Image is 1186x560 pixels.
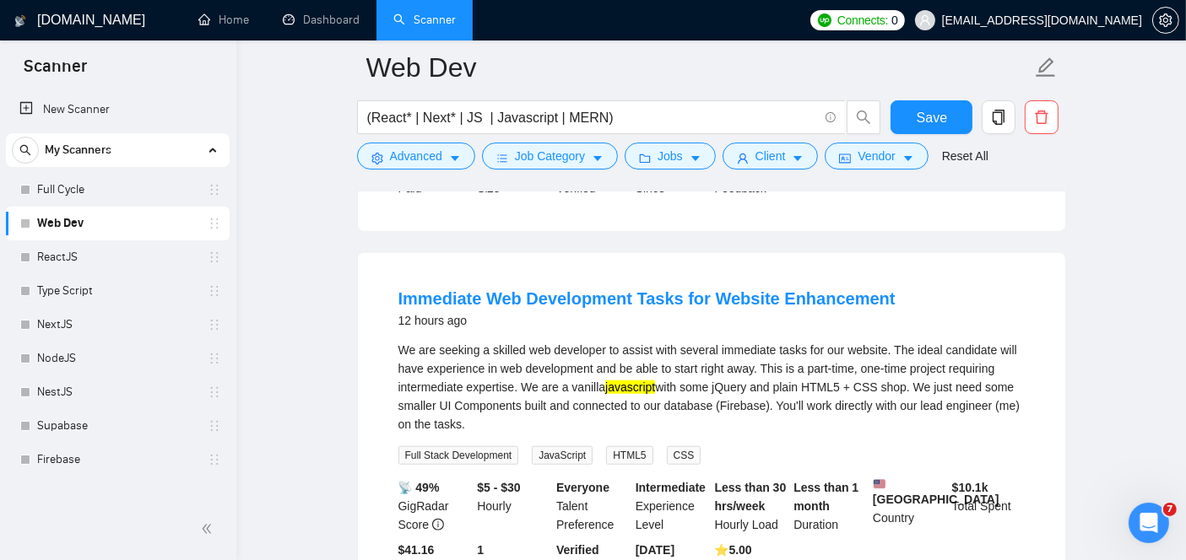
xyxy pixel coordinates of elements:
[37,342,198,375] a: NodeJS
[556,481,609,494] b: Everyone
[715,481,787,513] b: Less than 30 hrs/week
[1152,7,1179,34] button: setting
[37,173,198,207] a: Full Cycle
[6,93,230,127] li: New Scanner
[37,409,198,443] a: Supabase
[818,13,831,27] img: upwork-logo.png
[449,152,461,164] span: caret-down
[208,217,221,230] span: holder
[10,54,100,89] span: Scanner
[858,147,895,165] span: Vendor
[839,152,851,164] span: idcard
[432,519,444,530] span: info-circle
[790,478,869,534] div: Duration
[1152,13,1179,27] a: setting
[949,478,1028,534] div: Total Spent
[37,308,198,342] a: NextJS
[208,419,221,433] span: holder
[636,481,706,494] b: Intermediate
[553,478,632,534] div: Talent Preference
[37,240,198,274] a: ReactJS
[825,143,928,170] button: idcardVendorcaret-down
[952,481,988,494] b: $ 10.1k
[715,543,752,557] b: ⭐️ 5.00
[393,13,456,27] a: searchScanner
[398,310,896,331] div: 12 hours ago
[208,284,221,298] span: holder
[12,137,39,164] button: search
[398,543,435,557] b: $41.16
[357,143,475,170] button: settingAdvancedcaret-down
[891,100,972,134] button: Save
[482,143,618,170] button: barsJob Categorycaret-down
[847,100,880,134] button: search
[632,478,712,534] div: Experience Level
[474,478,553,534] div: Hourly
[636,543,674,557] b: [DATE]
[398,446,519,465] span: Full Stack Development
[1163,503,1177,516] span: 7
[395,478,474,534] div: GigRadar Score
[398,481,440,494] b: 📡 49%
[208,385,221,399] span: holder
[371,152,383,164] span: setting
[605,380,655,394] mark: javascript
[515,147,585,165] span: Job Category
[902,152,914,164] span: caret-down
[792,152,804,164] span: caret-down
[201,520,218,537] span: double-left
[848,110,880,125] span: search
[793,481,858,513] b: Less than 1 month
[208,183,221,197] span: holder
[14,8,26,35] img: logo
[723,143,819,170] button: userClientcaret-down
[639,152,651,164] span: folder
[942,147,988,165] a: Reset All
[37,443,198,477] a: Firebase
[367,107,818,128] input: Search Freelance Jobs...
[982,100,1015,134] button: copy
[208,453,221,466] span: holder
[658,147,683,165] span: Jobs
[208,318,221,331] span: holder
[1035,57,1057,78] span: edit
[496,152,508,164] span: bars
[1025,100,1059,134] button: delete
[1153,13,1178,27] span: setting
[592,152,604,164] span: caret-down
[208,250,221,264] span: holder
[37,274,198,308] a: Type Script
[606,446,653,465] span: HTML5
[667,446,701,465] span: CSS
[398,289,896,308] a: Immediate Web Development Tasks for Website Enhancement
[283,13,360,27] a: dashboardDashboard
[625,143,716,170] button: folderJobscaret-down
[826,112,837,123] span: info-circle
[837,11,888,30] span: Connects:
[37,207,198,240] a: Web Dev
[983,110,1015,125] span: copy
[869,478,949,534] div: Country
[874,478,885,490] img: 🇺🇸
[37,375,198,409] a: NestJS
[917,107,947,128] span: Save
[13,144,38,156] span: search
[755,147,786,165] span: Client
[556,543,599,557] b: Verified
[45,133,111,167] span: My Scanners
[198,13,249,27] a: homeHome
[390,147,442,165] span: Advanced
[712,478,791,534] div: Hourly Load
[398,341,1025,433] div: We are seeking a skilled web developer to assist with several immediate tasks for our website. Th...
[477,543,484,557] b: 1
[532,446,593,465] span: JavaScript
[919,14,931,26] span: user
[1129,503,1169,543] iframe: Intercom live chat
[873,478,999,506] b: [GEOGRAPHIC_DATA]
[1026,110,1058,125] span: delete
[690,152,701,164] span: caret-down
[366,46,1032,89] input: Scanner name...
[19,93,216,127] a: New Scanner
[6,133,230,477] li: My Scanners
[737,152,749,164] span: user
